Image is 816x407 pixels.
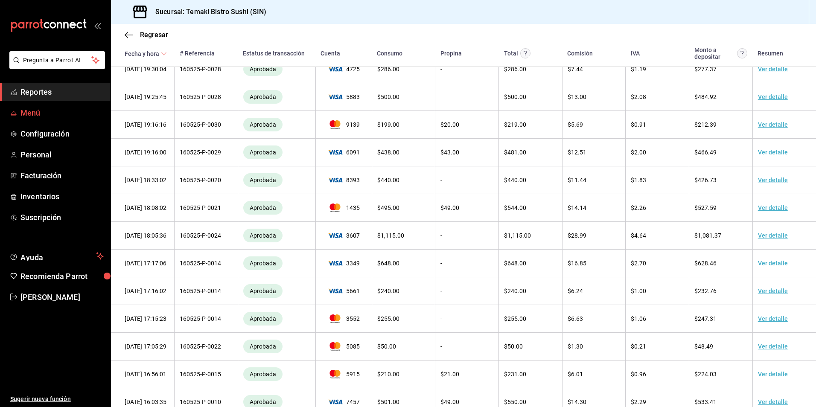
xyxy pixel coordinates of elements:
[321,203,367,212] span: 1435
[243,340,283,353] div: Transacciones cobradas de manera exitosa.
[758,121,788,128] a: Ver detalle
[111,277,175,305] td: [DATE] 17:16:02
[175,360,238,388] td: 160525-P-0015
[23,56,92,65] span: Pregunta a Parrot AI
[20,86,104,98] span: Reportes
[694,121,717,128] span: $ 212.39
[631,66,646,73] span: $ 1.19
[758,177,788,183] a: Ver detalle
[246,93,280,100] span: Aprobada
[377,315,399,322] span: $ 255.00
[568,204,586,211] span: $ 14.14
[321,370,367,378] span: 5915
[377,343,396,350] span: $ 50.00
[440,371,459,378] span: $ 21.00
[175,166,238,194] td: 160525-P-0020
[6,62,105,71] a: Pregunta a Parrot AI
[694,343,713,350] span: $ 48.49
[631,371,646,378] span: $ 0.96
[631,149,646,156] span: $ 2.00
[694,260,717,267] span: $ 628.46
[246,177,280,183] span: Aprobada
[694,47,735,60] div: Monto a depositar
[243,229,283,242] div: Transacciones cobradas de manera exitosa.
[694,232,721,239] span: $ 1,081.37
[377,149,399,156] span: $ 438.00
[504,371,526,378] span: $ 231.00
[504,315,526,322] span: $ 255.00
[440,398,459,405] span: $ 49.00
[377,232,404,239] span: $ 1,115.00
[175,83,238,111] td: 160525-P-0028
[504,50,518,57] div: Total
[504,204,526,211] span: $ 544.00
[758,232,788,239] a: Ver detalle
[321,149,367,156] span: 6091
[246,288,280,294] span: Aprobada
[20,170,104,181] span: Facturación
[377,371,399,378] span: $ 210.00
[175,139,238,166] td: 160525-P-0029
[175,222,238,250] td: 160525-P-0024
[243,118,283,131] div: Transacciones cobradas de manera exitosa.
[694,315,717,322] span: $ 247.31
[377,177,399,183] span: $ 440.00
[435,250,499,277] td: -
[567,50,593,57] div: Comisión
[377,398,399,405] span: $ 501.00
[243,367,283,381] div: Transacciones cobradas de manera exitosa.
[246,204,280,211] span: Aprobada
[504,260,526,267] span: $ 648.00
[504,288,526,294] span: $ 240.00
[321,66,367,73] span: 4725
[111,194,175,222] td: [DATE] 18:08:02
[321,260,367,267] span: 3349
[377,121,399,128] span: $ 199.00
[631,260,646,267] span: $ 2.70
[243,284,283,298] div: Transacciones cobradas de manera exitosa.
[568,121,583,128] span: $ 5.69
[568,371,583,378] span: $ 6.01
[758,204,788,211] a: Ver detalle
[631,288,646,294] span: $ 1.00
[175,194,238,222] td: 160525-P-0021
[440,149,459,156] span: $ 43.00
[631,232,646,239] span: $ 4.64
[440,204,459,211] span: $ 49.00
[694,204,717,211] span: $ 527.59
[246,121,280,128] span: Aprobada
[631,343,646,350] span: $ 0.21
[694,371,717,378] span: $ 224.03
[20,149,104,160] span: Personal
[20,270,104,282] span: Recomienda Parrot
[504,149,526,156] span: $ 481.00
[180,50,215,57] div: # Referencia
[20,107,104,119] span: Menú
[175,277,238,305] td: 160525-P-0014
[440,50,462,57] div: Propina
[568,343,583,350] span: $ 1.30
[243,201,283,215] div: Transacciones cobradas de manera exitosa.
[149,7,267,17] h3: Sucursal: Temaki Bistro Sushi (SIN)
[758,398,788,405] a: Ver detalle
[758,149,788,156] a: Ver detalle
[435,277,499,305] td: -
[377,50,402,57] div: Consumo
[246,232,280,239] span: Aprobada
[246,149,280,156] span: Aprobada
[321,50,340,57] div: Cuenta
[568,177,586,183] span: $ 11.44
[377,66,399,73] span: $ 286.00
[125,50,167,57] span: Fecha y hora
[20,251,93,261] span: Ayuda
[504,93,526,100] span: $ 500.00
[435,333,499,360] td: -
[111,333,175,360] td: [DATE] 17:05:29
[243,312,283,326] div: Transacciones cobradas de manera exitosa.
[125,50,159,57] div: Fecha y hora
[175,111,238,139] td: 160525-P-0030
[321,120,367,129] span: 9139
[175,305,238,333] td: 160525-P-0014
[568,288,583,294] span: $ 6.24
[377,204,399,211] span: $ 495.00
